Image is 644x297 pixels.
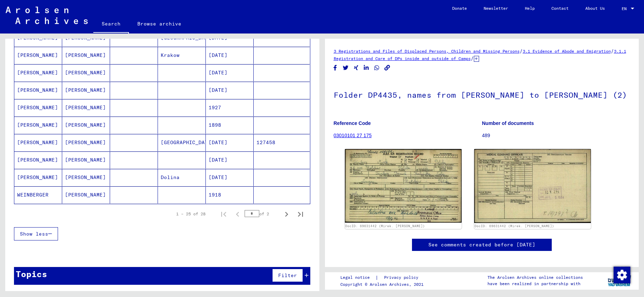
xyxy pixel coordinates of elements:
mat-cell: [DATE] [206,151,254,169]
div: 1 – 25 of 28 [176,211,205,217]
a: 3.1 Evidence of Abode and Emigration [523,49,611,54]
div: | [340,274,427,281]
h1: Folder DP4435, names from [PERSON_NAME] to [PERSON_NAME] (2) [334,79,630,110]
mat-cell: [PERSON_NAME] [62,186,110,203]
p: Copyright © Arolsen Archives, 2021 [340,281,427,288]
mat-cell: 1918 [206,186,254,203]
a: Privacy policy [378,274,427,281]
span: / [520,48,523,54]
button: Last page [294,207,307,221]
button: Share on LinkedIn [363,64,370,72]
mat-cell: [DATE] [206,169,254,186]
mat-cell: Dolina [158,169,206,186]
mat-cell: [PERSON_NAME] [62,151,110,169]
a: Legal notice [340,274,375,281]
mat-cell: [PERSON_NAME] [14,169,62,186]
img: yv_logo.png [606,272,632,289]
mat-cell: [PERSON_NAME] [62,47,110,64]
mat-cell: 1927 [206,99,254,116]
b: Number of documents [482,120,534,126]
img: Change consent [614,267,630,283]
mat-cell: [DATE] [206,82,254,99]
span: Filter [278,272,297,279]
img: 002.jpg [474,149,591,223]
button: First page [217,207,231,221]
mat-cell: [GEOGRAPHIC_DATA] [158,134,206,151]
button: Share on Xing [353,64,360,72]
a: Search [93,15,129,34]
mat-cell: [PERSON_NAME] [62,117,110,134]
mat-cell: 1898 [206,117,254,134]
img: Arolsen_neg.svg [6,7,88,24]
a: See comments created before [DATE] [428,241,535,248]
div: of 2 [245,210,280,217]
mat-cell: [PERSON_NAME] [62,99,110,116]
button: Share on Facebook [332,64,339,72]
button: Show less [14,227,58,240]
mat-cell: [PERSON_NAME] [62,82,110,99]
mat-cell: [PERSON_NAME] [14,151,62,169]
button: Share on WhatsApp [373,64,381,72]
a: DocID: 69631442 (Mirek. [PERSON_NAME]) [345,224,425,228]
mat-cell: [PERSON_NAME] [14,99,62,116]
mat-cell: [PERSON_NAME] [14,47,62,64]
span: / [611,48,614,54]
button: Copy link [384,64,391,72]
mat-cell: [PERSON_NAME] [62,169,110,186]
b: Reference Code [334,120,371,126]
div: Topics [16,268,47,280]
mat-cell: [DATE] [206,64,254,81]
a: DocID: 69631442 (Mirek. [PERSON_NAME]) [475,224,554,228]
a: Browse archive [129,15,190,32]
button: Previous page [231,207,245,221]
mat-cell: [PERSON_NAME] [14,117,62,134]
mat-cell: WEINBERGER [14,186,62,203]
mat-cell: [PERSON_NAME] [14,64,62,81]
img: 001.jpg [345,149,462,223]
p: have been realized in partnership with [487,281,583,287]
mat-cell: [PERSON_NAME] [62,64,110,81]
mat-cell: 127458 [254,134,310,151]
span: / [471,55,474,61]
mat-cell: [PERSON_NAME] [14,82,62,99]
mat-cell: [PERSON_NAME] [62,134,110,151]
p: 489 [482,132,630,139]
mat-cell: [PERSON_NAME] [14,134,62,151]
button: Filter [272,269,303,282]
mat-cell: Krakow [158,47,206,64]
button: Share on Twitter [342,64,349,72]
button: Next page [280,207,294,221]
span: EN [622,6,629,11]
mat-cell: [DATE] [206,47,254,64]
span: Show less [20,231,48,237]
p: The Arolsen Archives online collections [487,274,583,281]
a: 3 Registrations and Files of Displaced Persons, Children and Missing Persons [334,49,520,54]
a: 03010101 27 175 [334,133,372,138]
div: Change consent [613,266,630,283]
mat-cell: [DATE] [206,134,254,151]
